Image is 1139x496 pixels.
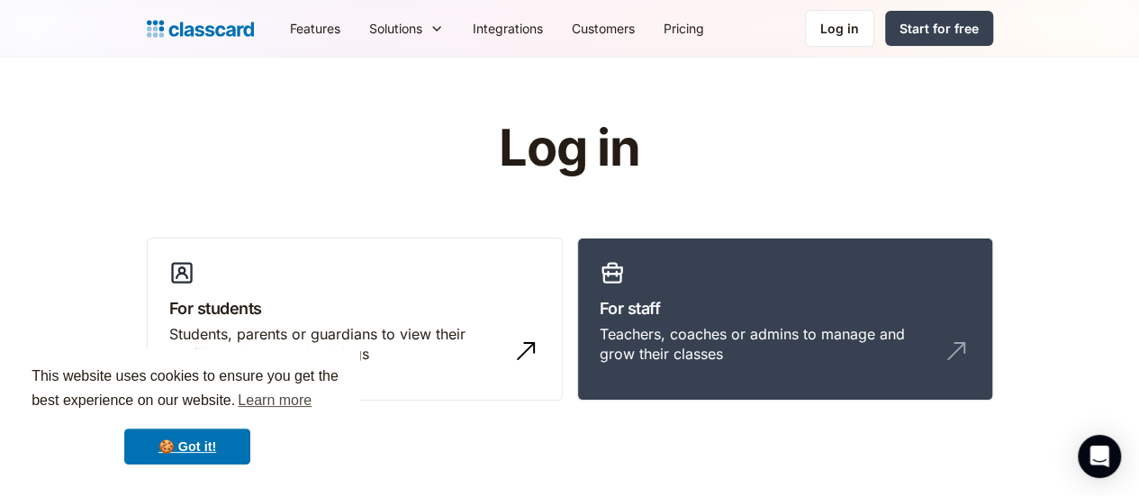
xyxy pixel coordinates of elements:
a: Integrations [458,8,557,49]
a: Features [276,8,355,49]
a: Log in [805,10,874,47]
a: home [147,16,254,41]
h3: For staff [600,296,971,320]
a: For staffTeachers, coaches or admins to manage and grow their classes [577,238,993,401]
a: Customers [557,8,649,49]
div: Log in [820,19,859,38]
h3: For students [169,296,540,320]
span: This website uses cookies to ensure you get the best experience on our website. [32,365,343,414]
div: cookieconsent [14,348,360,482]
h1: Log in [284,121,855,176]
div: Students, parents or guardians to view their profile and manage bookings [169,324,504,365]
div: Solutions [355,8,458,49]
a: Pricing [649,8,719,49]
div: Teachers, coaches or admins to manage and grow their classes [600,324,935,365]
a: dismiss cookie message [124,428,250,464]
div: Start for free [899,19,979,38]
a: Start for free [885,11,993,46]
div: Solutions [369,19,422,38]
a: For studentsStudents, parents or guardians to view their profile and manage bookings [147,238,563,401]
a: learn more about cookies [235,387,314,414]
div: Open Intercom Messenger [1078,435,1121,478]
